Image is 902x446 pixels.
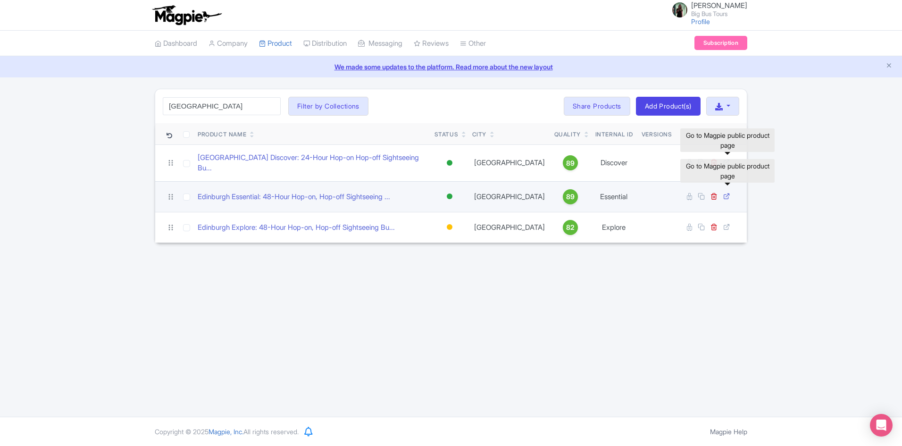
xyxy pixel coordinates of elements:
a: 89 [554,155,586,170]
a: [GEOGRAPHIC_DATA] Discover: 24-Hour Hop-on Hop-off Sightseeing Bu... [198,152,427,174]
a: Subscription [694,36,747,50]
a: Product [259,31,292,57]
img: logo-ab69f6fb50320c5b225c76a69d11143b.png [150,5,223,25]
span: 89 [566,158,575,168]
a: Company [209,31,248,57]
td: Discover [590,144,638,181]
span: Magpie, Inc. [209,428,243,436]
button: Close announcement [885,61,893,72]
div: Go to Magpie public product page [680,159,775,183]
td: [GEOGRAPHIC_DATA] [468,144,551,181]
a: [PERSON_NAME] Big Bus Tours [667,2,747,17]
a: Edinburgh Explore: 48-Hour Hop-on, Hop-off Sightseeing Bu... [198,222,395,233]
td: [GEOGRAPHIC_DATA] [468,181,551,212]
a: Magpie Help [710,428,747,436]
div: Open Intercom Messenger [870,414,893,437]
a: Add Product(s) [636,97,701,116]
img: guwzfdpzskbxeh7o0zzr.jpg [672,2,687,17]
a: Edinburgh Essential: 48-Hour Hop-on, Hop-off Sightseeing ... [198,192,390,202]
div: City [472,130,486,139]
input: Search product name, city, or interal id [163,97,281,115]
div: Quality [554,130,581,139]
a: Reviews [414,31,449,57]
span: 89 [566,192,575,202]
div: Active [445,190,454,203]
td: Explore [590,212,638,243]
td: Essential [590,181,638,212]
a: Other [460,31,486,57]
span: 82 [566,222,575,233]
div: Product Name [198,130,246,139]
div: Building [445,220,454,234]
a: Profile [691,17,710,25]
span: [PERSON_NAME] [691,1,747,10]
div: Copyright © 2025 All rights reserved. [149,427,304,437]
td: [GEOGRAPHIC_DATA] [468,212,551,243]
button: Filter by Collections [288,97,368,116]
a: Messaging [358,31,402,57]
div: Active [445,156,454,170]
th: Internal ID [590,123,638,145]
a: 89 [554,189,586,204]
small: Big Bus Tours [691,11,747,17]
a: Share Products [564,97,630,116]
a: Distribution [303,31,347,57]
th: Versions [638,123,676,145]
a: Dashboard [155,31,197,57]
a: We made some updates to the platform. Read more about the new layout [6,62,896,72]
div: Go to Magpie public product page [680,128,775,152]
a: 82 [554,220,586,235]
div: Status [434,130,459,139]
